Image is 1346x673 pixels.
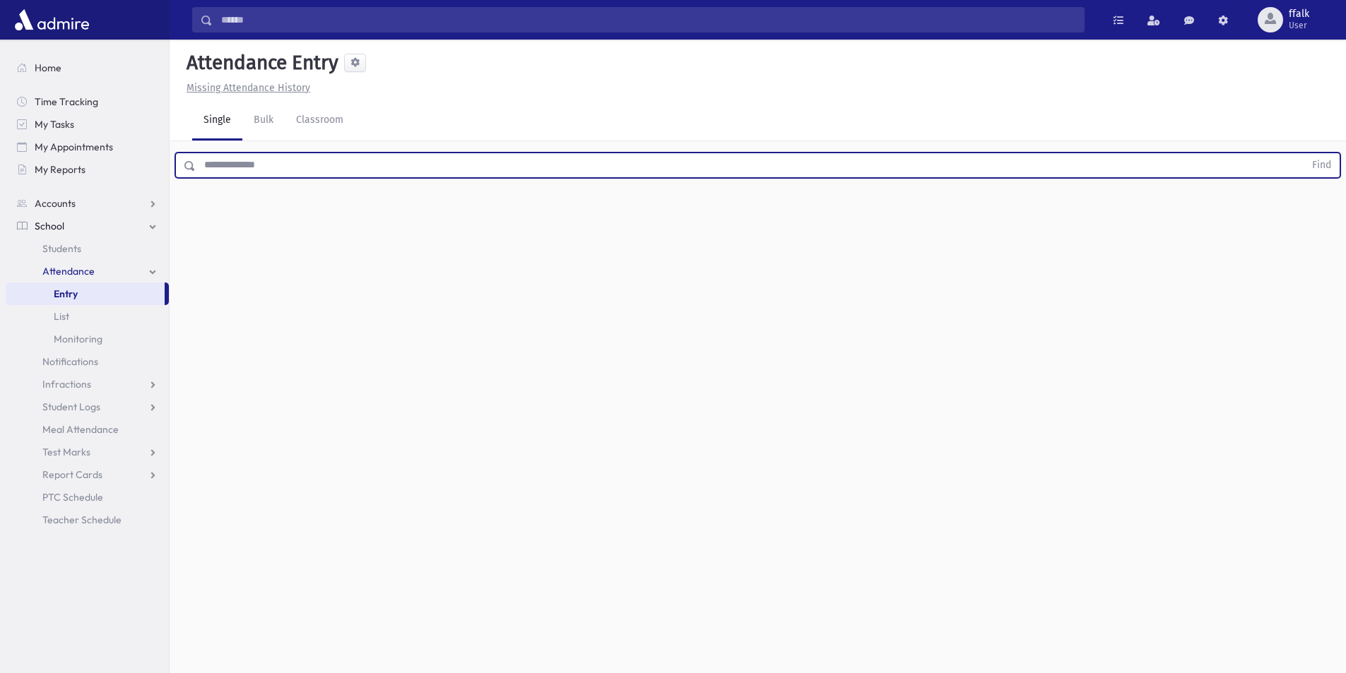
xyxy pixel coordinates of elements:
[35,163,85,176] span: My Reports
[6,113,169,136] a: My Tasks
[192,101,242,141] a: Single
[42,491,103,504] span: PTC Schedule
[6,90,169,113] a: Time Tracking
[6,158,169,181] a: My Reports
[42,265,95,278] span: Attendance
[187,82,310,94] u: Missing Attendance History
[6,237,169,260] a: Students
[181,82,310,94] a: Missing Attendance History
[54,310,69,323] span: List
[6,508,169,531] a: Teacher Schedule
[6,260,169,282] a: Attendance
[35,118,74,131] span: My Tasks
[11,6,93,34] img: AdmirePro
[285,101,355,141] a: Classroom
[6,350,169,373] a: Notifications
[1304,153,1340,177] button: Find
[6,441,169,463] a: Test Marks
[35,220,64,232] span: School
[35,141,113,153] span: My Appointments
[42,242,81,255] span: Students
[42,400,100,413] span: Student Logs
[6,136,169,158] a: My Appointments
[6,486,169,508] a: PTC Schedule
[213,7,1084,32] input: Search
[42,446,90,458] span: Test Marks
[42,468,102,481] span: Report Cards
[6,463,169,486] a: Report Cards
[6,215,169,237] a: School
[6,305,169,328] a: List
[42,378,91,391] span: Infractions
[1289,8,1309,20] span: ffalk
[6,418,169,441] a: Meal Attendance
[6,395,169,418] a: Student Logs
[6,373,169,395] a: Infractions
[42,513,122,526] span: Teacher Schedule
[242,101,285,141] a: Bulk
[42,423,119,436] span: Meal Attendance
[35,61,61,74] span: Home
[6,282,165,305] a: Entry
[6,192,169,215] a: Accounts
[6,56,169,79] a: Home
[1289,20,1309,31] span: User
[54,287,78,300] span: Entry
[6,328,169,350] a: Monitoring
[181,51,338,75] h5: Attendance Entry
[35,95,98,108] span: Time Tracking
[54,333,102,345] span: Monitoring
[42,355,98,368] span: Notifications
[35,197,76,210] span: Accounts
